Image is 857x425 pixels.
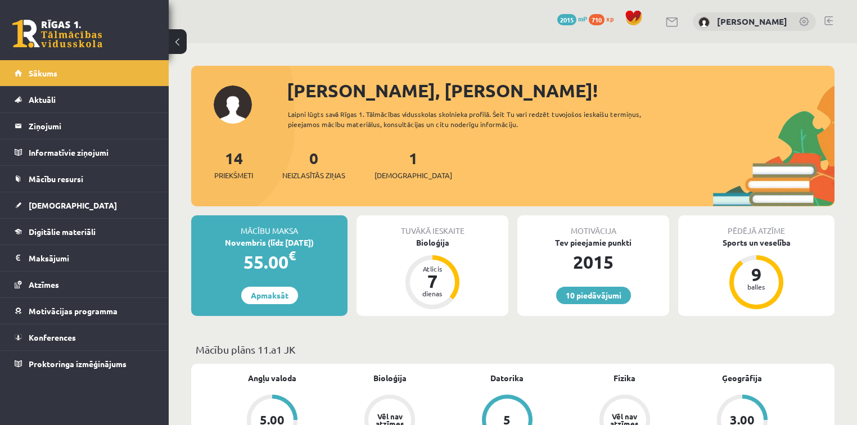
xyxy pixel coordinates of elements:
[29,200,117,210] span: [DEMOGRAPHIC_DATA]
[15,245,155,271] a: Maksājumi
[29,94,56,105] span: Aktuāli
[557,14,576,25] span: 2015
[15,298,155,324] a: Motivācijas programma
[29,279,59,290] span: Atzīmes
[517,248,669,275] div: 2015
[29,174,83,184] span: Mācību resursi
[357,237,508,311] a: Bioloģija Atlicis 7 dienas
[191,248,348,275] div: 55.00
[29,227,96,237] span: Digitālie materiāli
[717,16,787,27] a: [PERSON_NAME]
[678,237,835,311] a: Sports un veselība 9 balles
[29,139,155,165] legend: Informatīvie ziņojumi
[556,287,631,304] a: 10 piedāvājumi
[15,192,155,218] a: [DEMOGRAPHIC_DATA]
[375,170,452,181] span: [DEMOGRAPHIC_DATA]
[282,148,345,181] a: 0Neizlasītās ziņas
[29,306,118,316] span: Motivācijas programma
[589,14,605,25] span: 710
[191,237,348,248] div: Novembris (līdz [DATE])
[15,113,155,139] a: Ziņojumi
[288,109,674,129] div: Laipni lūgts savā Rīgas 1. Tālmācības vidusskolas skolnieka profilā. Šeit Tu vari redzēt tuvojošo...
[490,372,524,384] a: Datorika
[578,14,587,23] span: mP
[29,113,155,139] legend: Ziņojumi
[416,265,449,272] div: Atlicis
[375,148,452,181] a: 1[DEMOGRAPHIC_DATA]
[15,60,155,86] a: Sākums
[15,87,155,112] a: Aktuāli
[373,372,407,384] a: Bioloģija
[214,170,253,181] span: Priekšmeti
[357,215,508,237] div: Tuvākā ieskaite
[214,148,253,181] a: 14Priekšmeti
[241,287,298,304] a: Apmaksāt
[282,170,345,181] span: Neizlasītās ziņas
[517,215,669,237] div: Motivācija
[15,166,155,192] a: Mācību resursi
[29,245,155,271] legend: Maksājumi
[517,237,669,248] div: Tev pieejamie punkti
[15,219,155,245] a: Digitālie materiāli
[614,372,635,384] a: Fizika
[739,283,773,290] div: balles
[15,139,155,165] a: Informatīvie ziņojumi
[416,290,449,297] div: dienas
[15,324,155,350] a: Konferences
[698,17,710,28] img: Viktorija Bērziņa
[29,359,127,369] span: Proktoringa izmēģinājums
[678,237,835,248] div: Sports un veselība
[248,372,296,384] a: Angļu valoda
[12,20,102,48] a: Rīgas 1. Tālmācības vidusskola
[287,77,835,104] div: [PERSON_NAME], [PERSON_NAME]!
[29,68,57,78] span: Sākums
[557,14,587,23] a: 2015 mP
[29,332,76,342] span: Konferences
[589,14,619,23] a: 710 xp
[357,237,508,248] div: Bioloģija
[416,272,449,290] div: 7
[196,342,830,357] p: Mācību plāns 11.a1 JK
[15,351,155,377] a: Proktoringa izmēģinājums
[191,215,348,237] div: Mācību maksa
[678,215,835,237] div: Pēdējā atzīme
[606,14,614,23] span: xp
[15,272,155,297] a: Atzīmes
[288,247,296,264] span: €
[739,265,773,283] div: 9
[722,372,762,384] a: Ģeogrāfija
